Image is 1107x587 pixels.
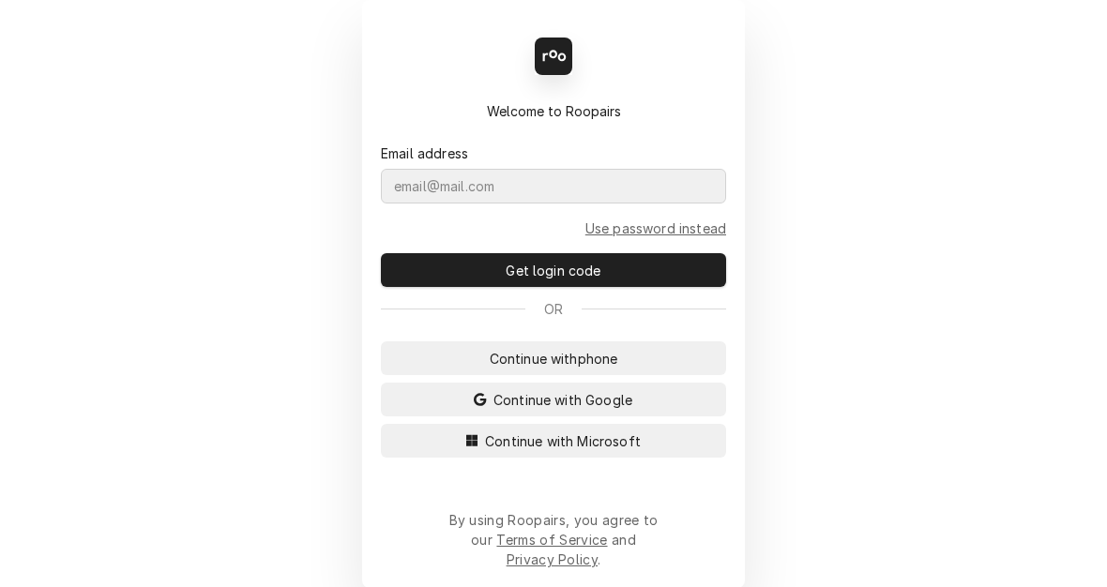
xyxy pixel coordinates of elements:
[381,143,468,163] label: Email address
[496,532,607,548] a: Terms of Service
[448,510,659,569] div: By using Roopairs, you agree to our and .
[502,261,604,280] span: Get login code
[490,390,636,410] span: Continue with Google
[381,341,726,375] button: Continue withphone
[507,551,598,567] a: Privacy Policy
[381,101,726,121] div: Welcome to Roopairs
[585,218,726,238] a: Go to Email and password form
[381,383,726,416] button: Continue with Google
[381,299,726,319] div: Or
[381,253,726,287] button: Get login code
[481,431,644,451] span: Continue with Microsoft
[381,424,726,458] button: Continue with Microsoft
[381,169,726,203] input: email@mail.com
[486,349,622,369] span: Continue with phone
